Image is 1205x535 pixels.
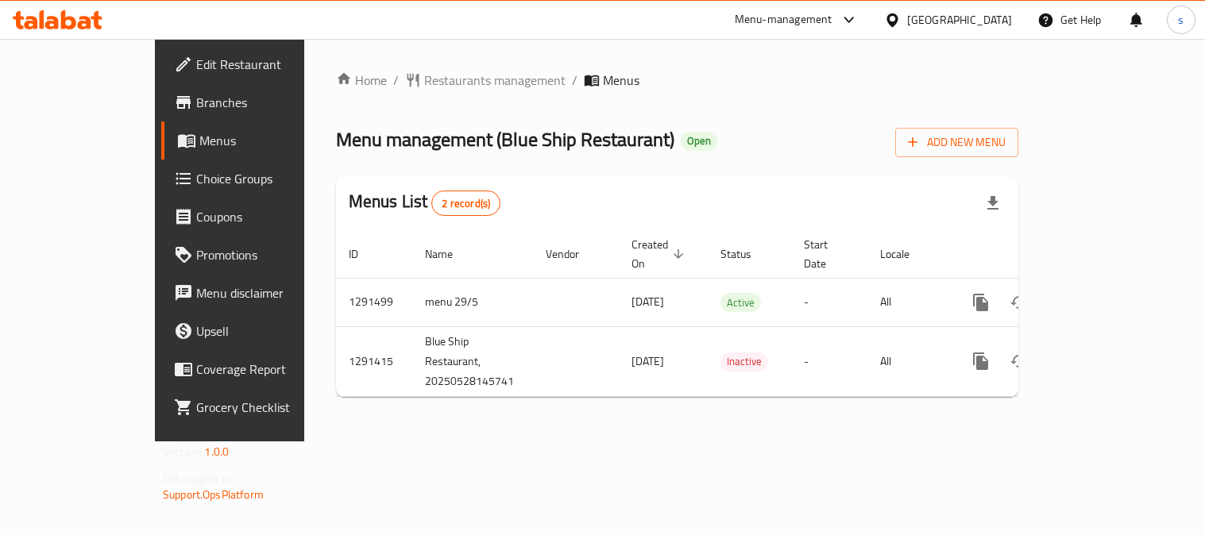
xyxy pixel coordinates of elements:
[631,291,664,312] span: [DATE]
[949,230,1127,279] th: Actions
[720,352,768,371] div: Inactive
[631,235,689,273] span: Created On
[349,190,500,216] h2: Menus List
[895,128,1018,157] button: Add New Menu
[720,294,761,312] span: Active
[405,71,566,90] a: Restaurants management
[720,352,768,371] span: Inactive
[196,245,343,264] span: Promotions
[962,283,1000,321] button: more
[336,121,674,157] span: Menu management ( Blue Ship Restaurant )
[163,441,202,462] span: Version:
[336,230,1127,397] table: enhanced table
[572,71,577,90] li: /
[336,71,387,90] a: Home
[867,326,949,396] td: All
[974,184,1012,222] div: Export file
[196,321,343,341] span: Upsell
[161,236,356,274] a: Promotions
[631,351,664,371] span: [DATE]
[880,244,930,264] span: Locale
[163,484,264,505] a: Support.OpsPlatform
[681,134,717,148] span: Open
[1000,342,1038,380] button: Change Status
[1178,11,1184,29] span: s
[161,388,356,426] a: Grocery Checklist
[161,312,356,350] a: Upsell
[336,71,1018,90] nav: breadcrumb
[196,207,343,226] span: Coupons
[196,55,343,74] span: Edit Restaurant
[424,71,566,90] span: Restaurants management
[196,93,343,112] span: Branches
[161,45,356,83] a: Edit Restaurant
[163,468,236,489] span: Get support on:
[196,169,343,188] span: Choice Groups
[349,244,379,264] span: ID
[962,342,1000,380] button: more
[431,191,500,216] div: Total records count
[161,160,356,198] a: Choice Groups
[161,83,356,121] a: Branches
[393,71,399,90] li: /
[791,326,867,396] td: -
[196,398,343,417] span: Grocery Checklist
[161,350,356,388] a: Coverage Report
[199,131,343,150] span: Menus
[681,132,717,151] div: Open
[161,274,356,312] a: Menu disclaimer
[412,278,533,326] td: menu 29/5
[161,198,356,236] a: Coupons
[425,244,473,264] span: Name
[196,283,343,302] span: Menu disclaimer
[196,360,343,379] span: Coverage Report
[907,11,1012,29] div: [GEOGRAPHIC_DATA]
[720,244,772,264] span: Status
[432,196,500,211] span: 2 record(s)
[720,293,761,312] div: Active
[908,133,1006,152] span: Add New Menu
[161,121,356,160] a: Menus
[804,235,848,273] span: Start Date
[791,278,867,326] td: -
[735,10,832,29] div: Menu-management
[204,441,229,462] span: 1.0.0
[336,278,412,326] td: 1291499
[867,278,949,326] td: All
[1000,283,1038,321] button: Change Status
[336,326,412,396] td: 1291415
[546,244,600,264] span: Vendor
[603,71,639,90] span: Menus
[412,326,533,396] td: Blue Ship Restaurant, 20250528145741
